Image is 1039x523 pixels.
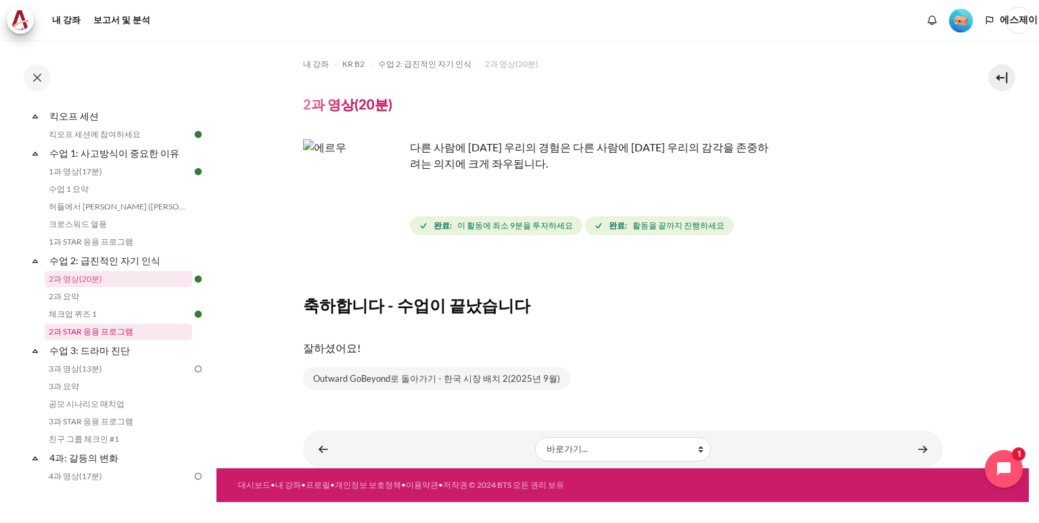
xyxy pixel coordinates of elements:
section: 콘텐츠 [216,40,1029,468]
font: 완료: [609,220,627,230]
font: 킥오프 세션에 참여하세요 [49,129,141,139]
a: 공모 시나리오 매치업 [45,396,192,412]
font: 2과 영상(20분) [49,274,102,284]
img: To do [192,363,204,375]
font: 체크업 퀴즈 1 [49,309,97,319]
a: 2과 영상(20분) [45,271,192,287]
a: 2과 요약 ► [909,436,936,462]
a: 대시보드 [238,480,271,490]
font: • [401,480,406,490]
font: 친구 그룹 체크인 #1 [49,434,119,444]
font: 완료: [434,220,452,230]
font: 내 강좌 [303,59,329,69]
a: 건축가 건축가 [7,7,41,34]
font: 2과 영상(20분) [485,59,538,69]
font: • [271,480,275,490]
font: 이 활동에 최소 9분을 투자하세요 [457,220,573,230]
a: 체크업 퀴즈 1 [45,306,192,322]
a: KR B2 [342,56,365,72]
a: 3과 영상(13분) [45,361,192,377]
font: 수업 1 요약 [49,184,89,194]
a: 수업 2: 급진적인 자기 인식 [47,251,192,270]
font: 3과 STAR 응용 프로그램 [49,416,133,426]
a: 개인정보 보호정책 [335,480,401,490]
a: 프로필 [306,480,330,490]
a: 내 강좌 [275,480,301,490]
img: Done [192,308,204,320]
font: 에스제이 [1000,14,1038,25]
a: 수업 1 요약 [45,181,192,197]
div: 레벨 #1 [949,7,973,32]
font: KR B2 [342,59,365,69]
font: • [438,480,443,490]
font: • [301,480,306,490]
a: 킥오프 세션 [47,107,192,125]
font: 잘하셨어요! [303,341,361,354]
font: 3과 영상(13분) [49,364,102,374]
a: 내 강좌 [303,56,329,72]
font: 수업 2: 급진적인 자기 인식 [49,255,160,266]
a: 2과 요약 [45,289,192,305]
img: 에르우 [303,139,405,241]
a: 이용약관 [406,480,438,490]
a: 3과 요약 [45,378,192,395]
a: 수업 1: 사고방식이 중요한 이유 [47,144,192,162]
div: 2과 영상(20분) 완료 요건 [410,214,737,238]
a: 크로스워드 열풍 [45,216,192,232]
font: 허들에서 [PERSON_NAME] ([PERSON_NAME]의 이야기) [49,201,252,211]
font: 수업 1: 사고방식이 중요한 이유 [49,147,179,159]
a: 1과 영상(17분) [45,164,192,180]
font: 수업 3: 드라마 진단 [49,345,130,356]
img: Done [192,166,204,178]
font: 1과 STAR 응용 프로그램 [49,236,133,247]
a: 저작권 © 2024 BTS 모든 권리 보유 [443,480,564,490]
div: 새 알림이 없는 알림 창 표시 [922,10,942,30]
span: 무너지다 [28,254,42,268]
font: 4과 영상(17분) [49,471,102,481]
a: 수업 2: 급진적인 자기 인식 [378,56,471,72]
a: 사용자 메뉴 [1005,7,1032,34]
a: 킥오프 세션에 참여하세요 [45,126,192,143]
a: 3과 STAR 응용 프로그램 [45,414,192,430]
font: • [330,480,335,490]
a: 4과 영상(17분) [45,468,192,484]
a: 친구 그룹 체크인 #1 [45,431,192,447]
font: 보고서 및 분석 [93,14,150,25]
font: 내 강좌 [52,14,80,25]
font: 수업 2: 급진적인 자기 인식 [378,59,471,69]
font: 크로스워드 열풍 [49,219,107,229]
a: 허들에서 [PERSON_NAME] ([PERSON_NAME]의 이야기) [45,199,192,215]
a: 수업 3: 드라마 진단 [47,341,192,359]
img: 건축가 [11,10,30,30]
img: Done [192,128,204,141]
img: To do [192,470,204,482]
font: 다른 사람에 [DATE] 우리의 경험은 다른 사람에 [DATE] 우리의 감각을 존중하려는 의지에 크게 좌우됩니다. [410,141,768,170]
span: 무너지다 [28,147,42,160]
a: Outward GoBeyond로 돌아가기 - 한국 시장 배치 2(2025년 9월) [303,367,570,390]
font: 공모 시나리오 매치업 [49,399,124,409]
font: 축하합니다 - 수업이 끝났습니다 [303,295,530,315]
a: 1과 STAR 응용 프로그램 [45,234,192,250]
font: Outward GoBeyond로 돌아가기 - 한국 시장 배치 2(2025년 9월) [313,373,560,384]
font: 4과: 갈등의 변화 [49,452,118,464]
nav: 탐색 바 [303,53,943,75]
font: 킥오프 세션 [49,110,99,122]
span: 무너지다 [28,344,42,357]
button: 언어 [979,10,1000,30]
font: 2과 영상(20분) [303,96,392,112]
span: 무너지다 [28,109,42,123]
font: 1과 영상(17분) [49,166,102,176]
img: 레벨 #1 [949,9,973,32]
font: 활동을 끝까지 진행하세요 [632,220,724,230]
a: 2과 영상(20분) [485,56,538,72]
font: 2과 요약 [49,291,79,301]
a: 4과: 갈등의 변화 [47,449,192,467]
a: ◄ 레슨 1 STAR 응용 [310,436,337,462]
img: Done [192,273,204,285]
